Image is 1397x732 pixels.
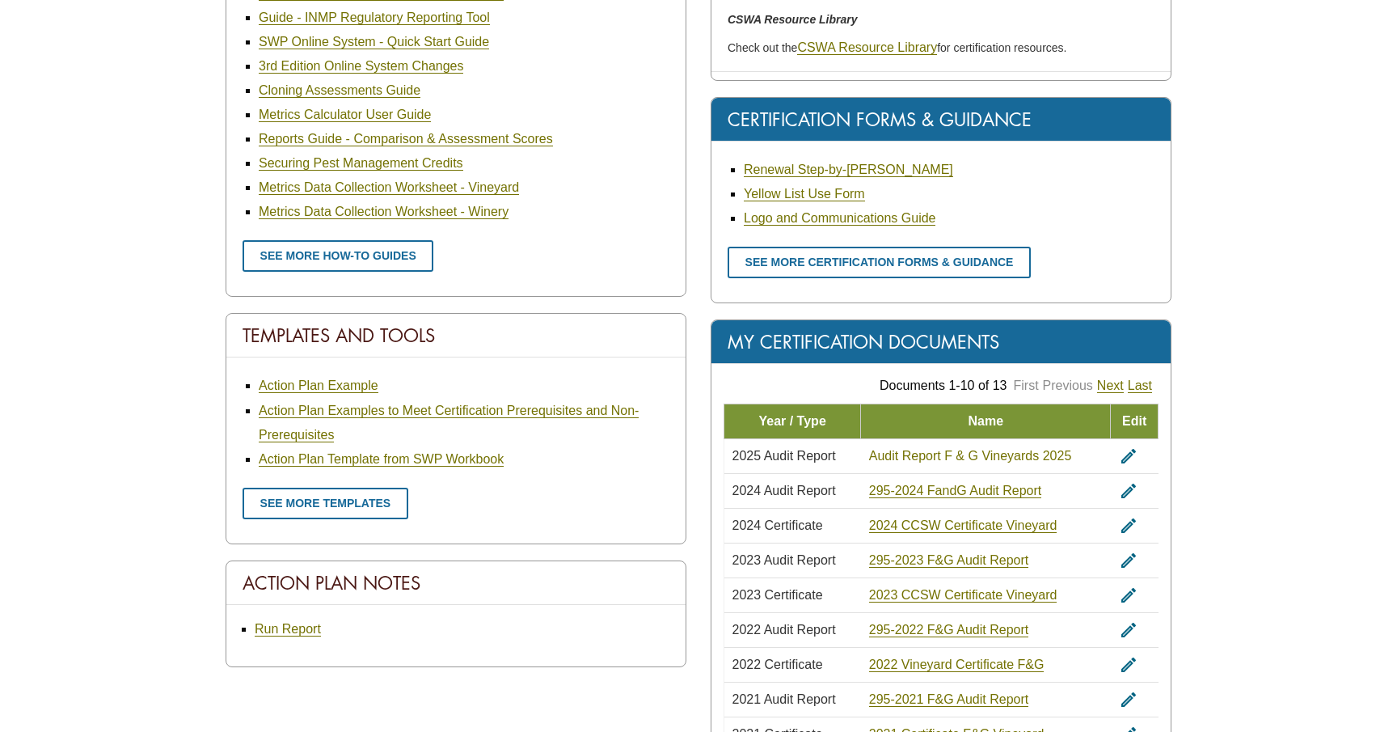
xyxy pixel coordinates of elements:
i: edit [1119,655,1138,675]
span: 2022 Certificate [732,658,823,671]
a: Action Plan Examples to Meet Certification Prerequisites and Non-Prerequisites [259,404,639,442]
a: 295-2022 F&G Audit Report [869,623,1028,637]
div: Certification Forms & Guidance [711,98,1171,142]
i: edit [1119,690,1138,709]
span: Documents 1-10 of 13 [880,379,1007,392]
a: 295-2023 F&G Audit Report [869,553,1028,568]
a: 295-2024 FandG Audit Report [869,484,1041,498]
td: Name [861,404,1111,438]
a: Run Report [255,622,321,637]
a: Yellow List Use Form [744,187,865,201]
td: Year / Type [724,404,861,438]
span: 2024 Audit Report [732,484,836,497]
span: 2024 Certificate [732,518,823,532]
a: edit [1119,449,1138,463]
a: edit [1119,658,1138,671]
a: edit [1119,623,1138,637]
a: Securing Pest Management Credits [259,156,463,171]
i: edit [1119,481,1138,501]
a: Previous [1043,379,1093,392]
a: See more certification forms & guidance [728,247,1031,278]
span: 2021 Audit Report [732,692,836,706]
td: Edit [1111,404,1159,438]
a: Last [1128,379,1152,393]
span: 2022 Audit Report [732,623,836,637]
i: edit [1119,586,1138,605]
span: 2023 Certificate [732,588,823,602]
a: Reports Guide - Comparison & Assessment Scores [259,132,553,146]
div: Action Plan Notes [226,561,686,605]
a: Cloning Assessments Guide [259,83,420,98]
a: SWP Online System - Quick Start Guide [259,35,489,49]
em: CSWA Resource Library [728,13,858,26]
i: edit [1119,620,1138,640]
a: 3rd Edition Online System Changes [259,59,463,74]
a: Guide - INMP Regulatory Reporting Tool [259,11,490,25]
i: edit [1119,551,1138,570]
a: Action Plan Template from SWP Workbook [259,452,504,467]
a: 2024 CCSW Certificate Vineyard [869,518,1057,533]
div: My Certification Documents [711,320,1171,364]
i: edit [1119,446,1138,466]
a: Metrics Data Collection Worksheet - Vineyard [259,180,519,195]
a: First [1013,379,1038,392]
a: edit [1119,553,1138,567]
a: Metrics Data Collection Worksheet - Winery [259,205,509,219]
a: See more templates [243,488,408,519]
a: Audit Report F & G Vineyards 2025 [869,449,1072,463]
i: edit [1119,516,1138,535]
a: Action Plan Example [259,379,378,393]
div: Templates And Tools [226,314,686,358]
a: Renewal Step-by-[PERSON_NAME] [744,163,953,177]
a: CSWA Resource Library [797,40,937,55]
span: 2025 Audit Report [732,449,836,463]
a: edit [1119,518,1138,532]
span: 2023 Audit Report [732,553,836,567]
a: Logo and Communications Guide [744,211,935,226]
a: edit [1119,588,1138,602]
a: 295-2021 F&G Audit Report [869,692,1028,707]
a: 2022 Vineyard Certificate F&G [869,658,1045,672]
span: Check out the for certification resources. [728,41,1066,54]
a: 2023 CCSW Certificate Vineyard [869,588,1057,603]
a: Metrics Calculator User Guide [259,108,431,122]
a: See more how-to guides [243,240,433,272]
a: Next [1097,379,1124,393]
a: edit [1119,692,1138,706]
a: edit [1119,484,1138,497]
